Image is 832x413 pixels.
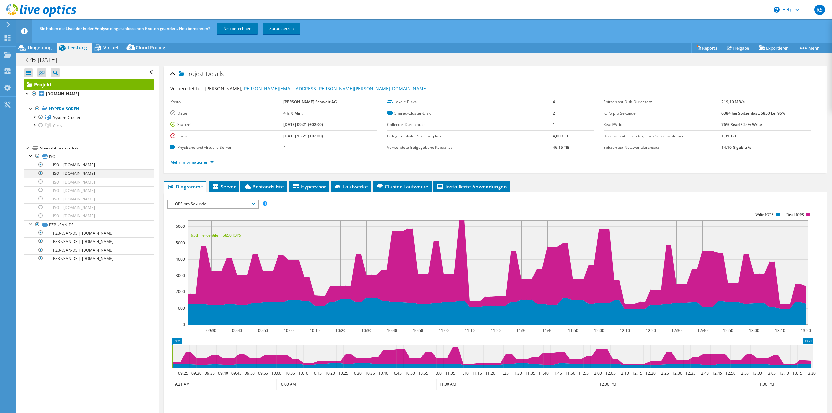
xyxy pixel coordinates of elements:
text: 11:20 [485,370,495,376]
a: Zurücksetzen [263,23,300,34]
a: ISO | [DOMAIN_NAME] [24,195,154,203]
text: 12:40 [699,370,709,376]
text: 11:55 [578,370,589,376]
a: Mehr [794,43,824,53]
text: 0 [183,322,185,327]
b: 4,00 GiB [553,133,568,139]
text: 13:20 [801,328,811,333]
text: 12:45 [712,370,722,376]
a: Mehr Informationen [170,160,214,165]
label: Read/Write [604,122,721,128]
label: Physische und virtuelle Server [170,144,283,151]
text: 09:55 [258,370,268,376]
text: 10:55 [418,370,428,376]
b: 6384 bei Spitzenlast, 5850 bei 95% [721,110,785,116]
label: Belegter lokaler Speicherplatz [387,133,553,139]
b: 2 [553,110,555,116]
text: 12:55 [739,370,749,376]
text: 10:20 [325,370,335,376]
text: 09:40 [218,370,228,376]
label: Shared-Cluster-Disk [387,110,553,117]
span: Laufwerke [334,183,368,190]
svg: \n [774,7,780,13]
label: Spitzenlast Disk-Durchsatz [604,99,721,105]
text: 12:35 [685,370,695,376]
text: 11:10 [459,370,469,376]
text: 6000 [176,224,185,229]
text: 12:20 [646,328,656,333]
text: 1000 [176,305,185,311]
b: [DOMAIN_NAME] [46,91,79,97]
text: 95th Percentile = 5850 IOPS [191,232,241,238]
span: RS [814,5,825,15]
text: 10:25 [338,370,348,376]
text: 11:15 [472,370,482,376]
span: Installierte Anwendungen [436,183,507,190]
label: Spitzenlast Netzwerkdurchsatz [604,144,721,151]
span: [PERSON_NAME], [205,85,428,92]
a: ISO | [DOMAIN_NAME] [24,203,154,212]
span: IOPS pro Sekunde [171,200,254,208]
span: Projekt [179,71,204,77]
text: 2000 [176,289,185,294]
text: 13:15 [792,370,802,376]
text: 10:40 [387,328,397,333]
span: Hypervisor [292,183,326,190]
a: PZB-vSAN-DS | [DOMAIN_NAME] [24,229,154,237]
label: IOPS pro Sekunde [604,110,721,117]
text: 12:50 [725,370,735,376]
text: 10:10 [310,328,320,333]
a: ISO | [DOMAIN_NAME] [24,186,154,195]
a: PZB-vSAN-DS | [DOMAIN_NAME] [24,237,154,246]
text: 11:00 [432,370,442,376]
text: 11:25 [499,370,509,376]
a: Citrix [24,122,154,130]
a: ISO | [DOMAIN_NAME] [24,212,154,220]
text: 12:20 [645,370,656,376]
text: 11:40 [539,370,549,376]
text: 10:00 [284,328,294,333]
span: Bestandsliste [244,183,284,190]
text: 10:15 [312,370,322,376]
text: 09:50 [245,370,255,376]
text: 10:45 [392,370,402,376]
label: Konto [170,99,283,105]
span: Sie haben die Liste der in der Analyse eingeschlossenen Knoten geändert. Neu berechnen? [40,26,210,31]
text: 13:05 [766,370,776,376]
text: 12:10 [619,370,629,376]
text: 11:30 [512,370,522,376]
a: Neu berechnen [217,23,258,34]
text: 09:30 [206,328,216,333]
text: 10:40 [378,370,388,376]
b: 219,10 MB/s [721,99,745,105]
text: 11:20 [491,328,501,333]
text: 12:15 [632,370,642,376]
text: 13:10 [775,328,785,333]
label: Verwendete freigegebene Kapazität [387,144,553,151]
a: Exportieren [754,43,794,53]
a: Freigabe [722,43,754,53]
text: 09:25 [178,370,188,376]
text: 12:10 [620,328,630,333]
div: Shared-Cluster-Disk [40,144,154,152]
text: 12:50 [723,328,733,333]
b: 1,91 TiB [721,133,736,139]
b: [PERSON_NAME] Schweiz AG [283,99,337,105]
a: Projekt [24,79,154,90]
text: 12:40 [697,328,708,333]
text: 12:00 [594,328,604,333]
span: Cloud Pricing [136,45,165,51]
text: 09:50 [258,328,268,333]
text: 11:35 [525,370,535,376]
text: 10:50 [405,370,415,376]
text: Write IOPS [755,213,773,217]
label: Durchschnittliches tägliches Schreibvolumen [604,133,721,139]
text: 13:20 [806,370,816,376]
text: 09:45 [231,370,241,376]
text: 11:50 [565,370,575,376]
text: 11:40 [542,328,552,333]
h1: RPB [DATE] [21,56,67,63]
text: 09:30 [191,370,201,376]
a: ISO | [DOMAIN_NAME] [24,169,154,178]
span: Details [206,70,224,78]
